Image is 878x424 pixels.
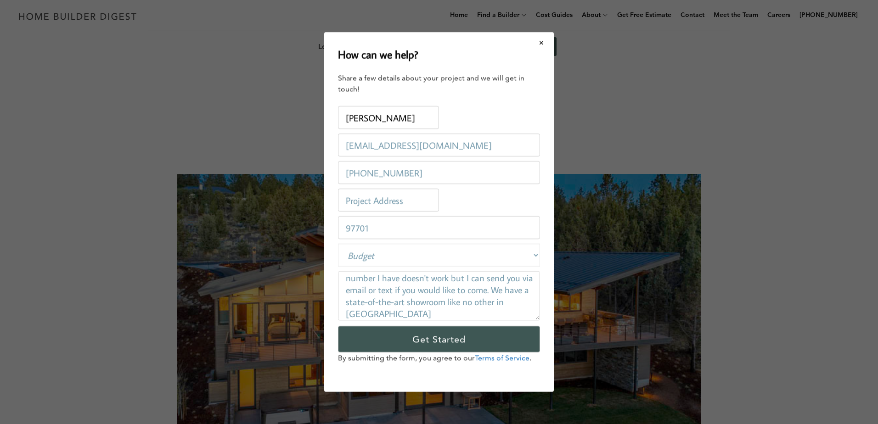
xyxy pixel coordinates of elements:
[338,106,439,129] input: Name
[338,326,540,352] input: Get Started
[338,352,540,363] p: By submitting the form, you agree to our .
[529,33,554,52] button: Close modal
[338,73,540,95] div: Share a few details about your project and we will get in touch!
[338,189,439,212] input: Project Address
[338,134,540,156] input: Email Address
[338,46,418,62] h2: How can we help?
[338,216,540,239] input: Zip Code
[475,353,529,362] a: Terms of Service
[338,161,540,184] input: Phone Number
